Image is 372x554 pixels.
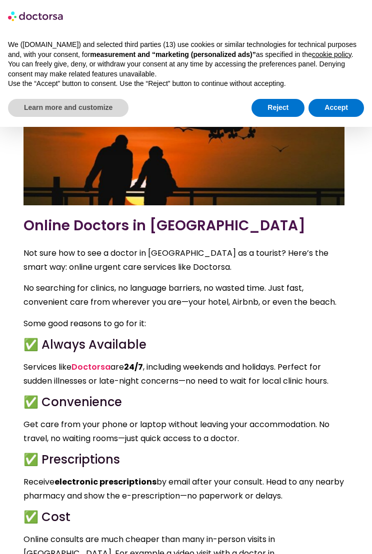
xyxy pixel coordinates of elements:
h4: ✅ Always Available [23,338,344,352]
button: Learn more and customize [8,99,128,117]
strong: 24/7 [124,361,143,373]
p: You can freely give, deny, or withdraw your consent at any time by accessing the preferences pane... [8,59,364,79]
strong: measurement and “marketing (personalized ads)” [90,50,255,58]
button: Accept [308,99,364,117]
p: We ([DOMAIN_NAME]) and selected third parties (13) use cookies or similar technologies for techni... [8,40,364,59]
img: logo [8,8,64,24]
h4: ✅ Convenience [23,395,344,410]
p: Not sure how to see a doctor in [GEOGRAPHIC_DATA] as a tourist? Here’s the smart way: online urge... [23,246,344,274]
h4: ✅ Cost [23,510,344,525]
p: No searching for clinics, no language barriers, no wasted time. Just fast, convenient care from w... [23,281,344,309]
p: Some good reasons to go for it: [23,317,344,331]
h3: Online Doctors in [GEOGRAPHIC_DATA] [23,215,344,236]
h4: ✅ Prescriptions [23,453,344,467]
p: Get care from your phone or laptop without leaving your accommodation. No travel, no waiting room... [23,418,344,446]
a: Doctorsa [71,361,110,373]
p: Receive by email after your consult. Head to any nearby pharmacy and show the e-prescription—no p... [23,475,344,503]
a: cookie policy [312,50,351,58]
p: Use the “Accept” button to consent. Use the “Reject” button to continue without accepting. [8,79,364,89]
p: Services like are , including weekends and holidays. Perfect for sudden illnesses or late-night c... [23,360,344,388]
button: Reject [251,99,304,117]
strong: electronic prescriptions [54,476,156,488]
